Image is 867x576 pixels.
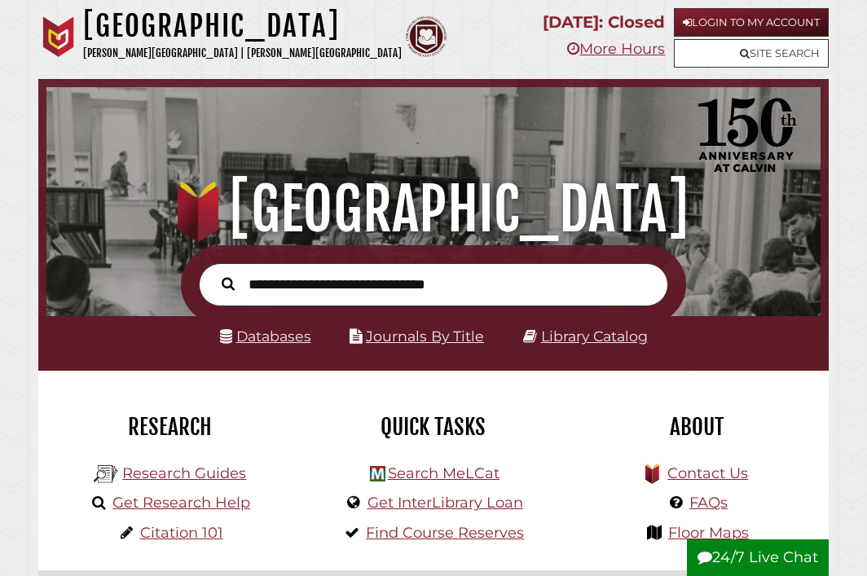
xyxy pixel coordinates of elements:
[94,462,118,486] img: Hekman Library Logo
[689,494,728,512] a: FAQs
[122,464,246,482] a: Research Guides
[83,44,402,63] p: [PERSON_NAME][GEOGRAPHIC_DATA] | [PERSON_NAME][GEOGRAPHIC_DATA]
[668,524,749,542] a: Floor Maps
[59,174,808,245] h1: [GEOGRAPHIC_DATA]
[367,494,523,512] a: Get InterLibrary Loan
[366,524,524,542] a: Find Course Reserves
[667,464,748,482] a: Contact Us
[112,494,250,512] a: Get Research Help
[406,16,447,57] img: Calvin Theological Seminary
[51,413,289,441] h2: Research
[222,277,235,292] i: Search
[370,466,385,481] img: Hekman Library Logo
[38,16,79,57] img: Calvin University
[578,413,816,441] h2: About
[366,328,484,345] a: Journals By Title
[674,39,829,68] a: Site Search
[83,8,402,44] h1: [GEOGRAPHIC_DATA]
[220,328,311,345] a: Databases
[140,524,223,542] a: Citation 101
[674,8,829,37] a: Login to My Account
[213,273,243,293] button: Search
[541,328,648,345] a: Library Catalog
[388,464,500,482] a: Search MeLCat
[314,413,552,441] h2: Quick Tasks
[543,8,665,37] p: [DATE]: Closed
[567,40,665,58] a: More Hours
